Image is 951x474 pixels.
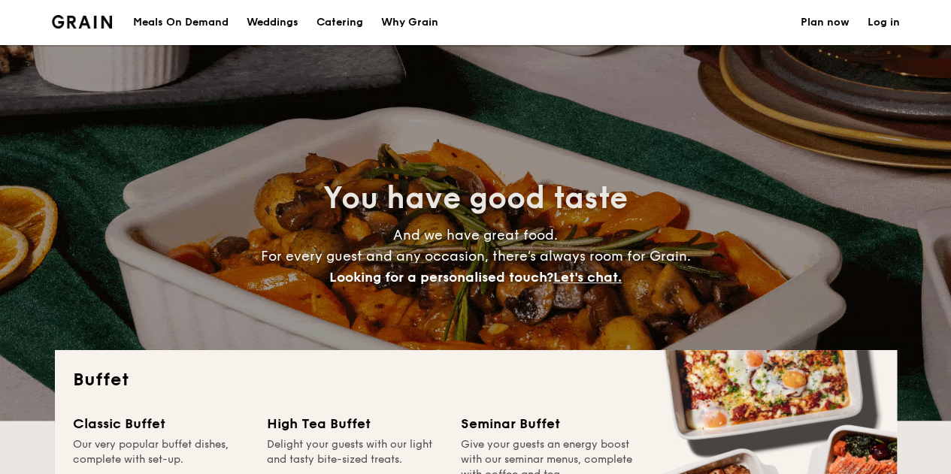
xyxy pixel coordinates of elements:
img: Grain [52,15,113,29]
span: And we have great food. For every guest and any occasion, there’s always room for Grain. [261,227,691,285]
h2: Buffet [73,368,879,392]
span: Let's chat. [553,269,622,285]
a: Logotype [52,15,113,29]
div: Classic Buffet [73,413,249,434]
span: Looking for a personalised touch? [329,269,553,285]
div: High Tea Buffet [267,413,443,434]
div: Seminar Buffet [461,413,637,434]
span: You have good taste [323,180,628,216]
